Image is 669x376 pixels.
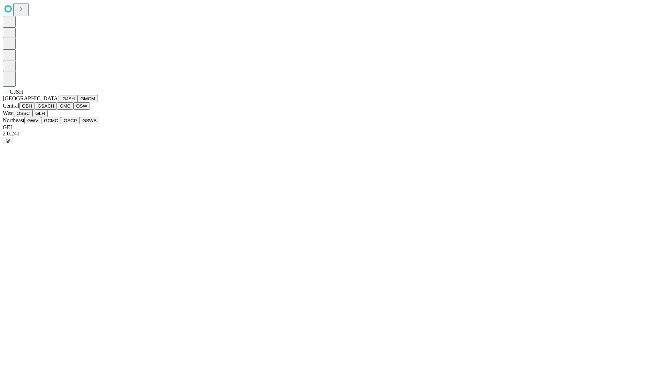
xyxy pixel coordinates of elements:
button: GMCM [78,95,98,102]
button: GCMC [41,117,61,124]
div: GEI [3,124,666,131]
span: [GEOGRAPHIC_DATA] [3,95,60,101]
span: West [3,110,14,116]
span: Northeast [3,117,24,123]
button: GBH [19,102,35,110]
button: @ [3,137,13,144]
div: 2.0.241 [3,131,666,137]
span: @ [6,138,10,143]
button: GSWB [80,117,100,124]
span: GJSH [10,89,23,95]
button: GWV [24,117,41,124]
button: GJSH [60,95,78,102]
button: OSCP [61,117,80,124]
button: GMC [57,102,73,110]
button: OSSC [14,110,33,117]
button: OSW [74,102,90,110]
span: Central [3,103,19,109]
button: GLH [32,110,47,117]
button: GSACH [35,102,57,110]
